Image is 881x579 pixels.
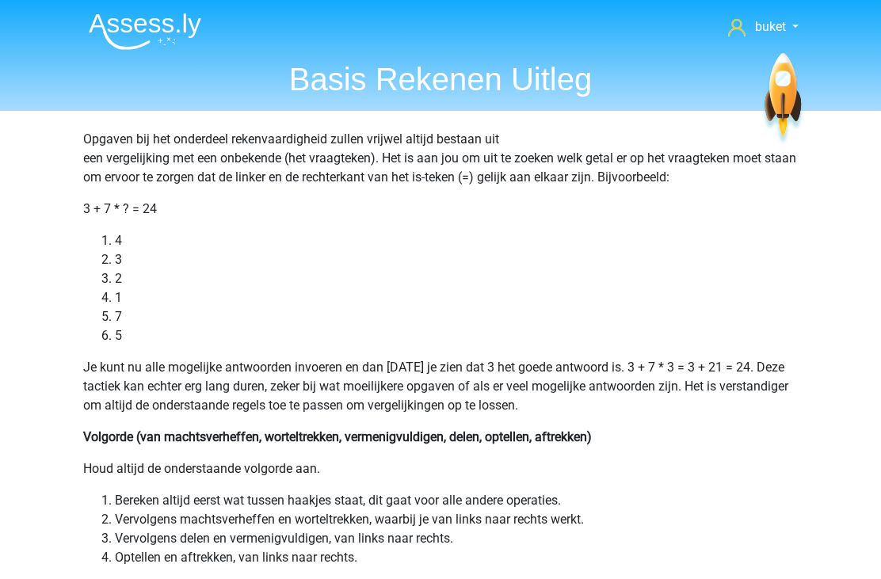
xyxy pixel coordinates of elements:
[115,529,798,548] li: Vervolgens delen en vermenigvuldigen, van links naar rechts.
[83,358,798,415] p: Je kunt nu alle mogelijke antwoorden invoeren en dan [DATE] je zien dat 3 het goede antwoord is. ...
[115,269,798,288] li: 2
[115,491,798,510] li: Bereken altijd eerst wat tussen haakjes staat, dit gaat voor alle andere operaties.
[755,19,786,34] span: buket
[115,510,798,529] li: Vervolgens machtsverheffen en worteltrekken, waarbij je van links naar rechts werkt.
[83,429,592,444] b: Volgorde (van machtsverheffen, worteltrekken, vermenigvuldigen, delen, optellen, aftrekken)
[89,13,201,50] img: Assessly
[76,60,805,98] h1: Basis Rekenen Uitleg
[115,288,798,307] li: 1
[115,231,798,250] li: 4
[83,459,798,478] p: Houd altijd de onderstaande volgorde aan.
[115,548,798,567] li: Optellen en aftrekken, van links naar rechts.
[115,307,798,326] li: 7
[83,130,798,187] p: Opgaven bij het onderdeel rekenvaardigheid zullen vrijwel altijd bestaan uit een vergelijking met...
[115,326,798,345] li: 5
[761,53,805,146] img: spaceship.7d73109d6933.svg
[115,250,798,269] li: 3
[722,17,805,36] a: buket
[83,200,798,219] p: 3 + 7 * ? = 24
